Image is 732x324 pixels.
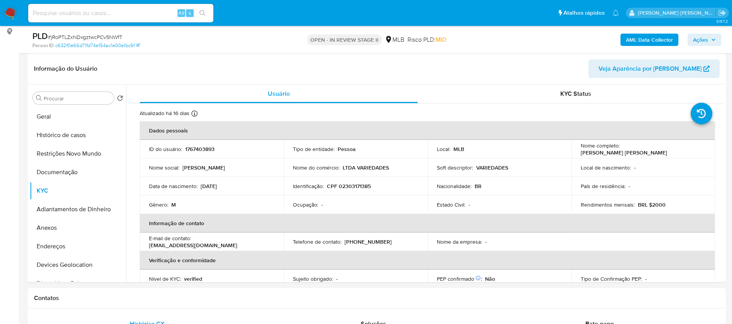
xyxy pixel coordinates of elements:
button: Histórico de casos [30,126,126,144]
p: Nome da empresa : [437,238,482,245]
p: [PERSON_NAME] [183,164,225,171]
a: Notificações [612,10,619,16]
p: BR [475,183,482,190]
button: Geral [30,107,126,126]
th: Informação de contato [140,214,715,232]
p: - [468,201,470,208]
p: Nome social : [149,164,179,171]
span: Risco PLD: [407,36,446,44]
p: E-mail de contato : [149,235,191,242]
p: - [321,201,323,208]
p: [PHONE_NUMBER] [345,238,392,245]
p: M [171,201,176,208]
p: OPEN - IN REVIEW STAGE II [307,34,382,45]
b: Person ID [32,42,54,49]
p: Telefone de contato : [293,238,341,245]
button: Endereços [30,237,126,256]
p: Tipo de Confirmação PEP : [581,275,642,282]
button: Veja Aparência por [PERSON_NAME] [588,59,720,78]
span: Atalhos rápidos [563,9,605,17]
p: Sujeito obrigado : [293,275,333,282]
button: Retornar ao pedido padrão [117,95,123,103]
button: Ações [688,34,721,46]
button: search-icon [194,8,210,19]
p: Data de nascimento : [149,183,198,190]
p: [DATE] [201,183,217,190]
span: Usuário [268,89,290,98]
th: Dados pessoais [140,121,715,140]
p: Tipo de entidade : [293,146,335,153]
p: - [634,164,636,171]
p: LTDA VARIEDADES [343,164,389,171]
p: Não [485,275,495,282]
p: Rendimentos mensais : [581,201,635,208]
p: Nível de KYC : [149,275,181,282]
button: Dispositivos Point [30,274,126,293]
p: PEP confirmado : [437,275,482,282]
p: renata.fdelgado@mercadopago.com.br [638,9,716,17]
button: KYC [30,182,126,200]
p: Nome completo : [581,142,620,149]
p: VARIEDADES [476,164,508,171]
span: MID [436,35,446,44]
p: Identificação : [293,183,324,190]
div: MLB [385,36,404,44]
p: Pessoa [338,146,356,153]
a: Sair [718,9,726,17]
span: KYC Status [560,89,591,98]
p: - [485,238,487,245]
p: Ocupação : [293,201,318,208]
p: Gênero : [149,201,168,208]
span: Ações [693,34,708,46]
p: Atualizado há 16 dias [140,110,189,117]
p: - [336,275,338,282]
span: 3.157.2 [716,18,728,24]
p: - [629,183,630,190]
p: MLB [453,146,464,153]
p: Estado Civil : [437,201,465,208]
button: Documentação [30,163,126,182]
p: Local : [437,146,450,153]
p: - [645,275,647,282]
p: Local de nascimento : [581,164,631,171]
h1: Contatos [34,294,720,302]
button: Devices Geolocation [30,256,126,274]
button: Adiantamentos de Dinheiro [30,200,126,219]
button: Anexos [30,219,126,237]
a: c632f0e66d71fd74e154ac1e00e1bc5f [55,42,140,49]
span: Alt [178,9,184,17]
p: [PERSON_NAME] [PERSON_NAME] [581,149,667,156]
p: CPF 02303171385 [327,183,371,190]
button: Procurar [36,95,42,101]
h1: Informação do Usuário [34,65,97,73]
button: Restrições Novo Mundo [30,144,126,163]
span: Veja Aparência por [PERSON_NAME] [598,59,702,78]
span: # jRoPTLZxNDxgztwcPCv5NWfT [48,33,122,41]
p: País de residência : [581,183,625,190]
b: PLD [32,30,48,42]
p: BRL $2000 [638,201,666,208]
p: verified [184,275,202,282]
p: Soft descriptor : [437,164,473,171]
p: 1767403893 [185,146,215,153]
p: [EMAIL_ADDRESS][DOMAIN_NAME] [149,242,237,249]
p: Nacionalidade : [437,183,472,190]
input: Pesquise usuários ou casos... [28,8,213,18]
button: AML Data Collector [620,34,678,46]
b: AML Data Collector [626,34,673,46]
p: ID do usuário : [149,146,182,153]
span: s [189,9,191,17]
input: Procurar [44,95,111,102]
p: Nome do comércio : [293,164,340,171]
th: Verificação e conformidade [140,251,715,270]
